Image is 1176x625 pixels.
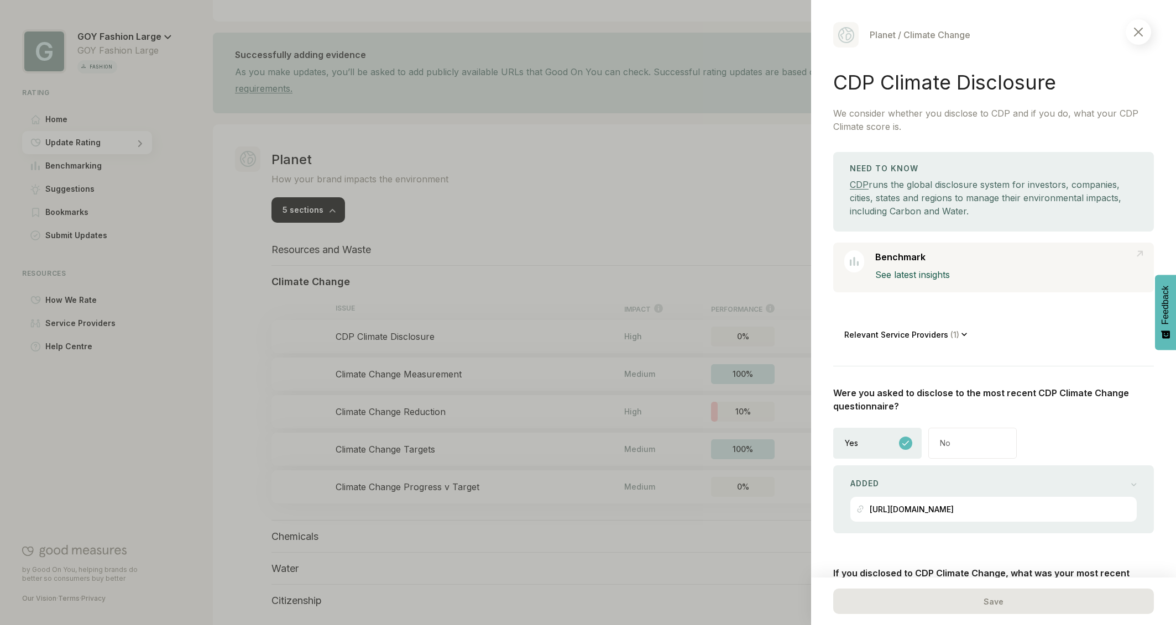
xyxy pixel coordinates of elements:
[1137,250,1143,257] img: Link
[875,268,1143,281] p: See latest insights
[1161,286,1170,324] span: Feedback
[833,386,1154,413] p: Were you asked to disclose to the most recent CDP Climate Change questionnaire?
[838,27,854,43] img: Planet
[850,257,859,266] img: Benchmark
[1134,28,1143,36] img: Close
[870,28,970,41] div: Planet / Climate Change
[833,566,1154,593] p: If you disclosed to CDP Climate Change, what was your most recent score?
[902,440,909,447] img: Checked
[1155,275,1176,350] button: Feedback - Show survey
[856,505,864,514] img: link icon
[875,250,926,264] p: Benchmark
[940,438,950,449] div: No
[844,330,961,339] p: Relevant Service Providers
[870,505,954,514] p: [URL][DOMAIN_NAME]
[845,438,858,449] div: Yes
[850,179,869,190] a: CDP
[833,589,1154,614] div: Save
[850,162,1137,175] h3: Need to Know
[833,243,1154,292] a: BenchmarkBenchmarkLinkSee latest insights
[850,178,1137,218] div: runs the global disclosure system for investors, companies, cities, states and regions to manage ...
[948,330,961,339] span: ( 1 )
[833,71,1154,93] h1: CDP Climate Disclosure
[850,476,879,491] span: Added
[833,107,1154,133] p: We consider whether you disclose to CDP and if you do, what your CDP Climate score is.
